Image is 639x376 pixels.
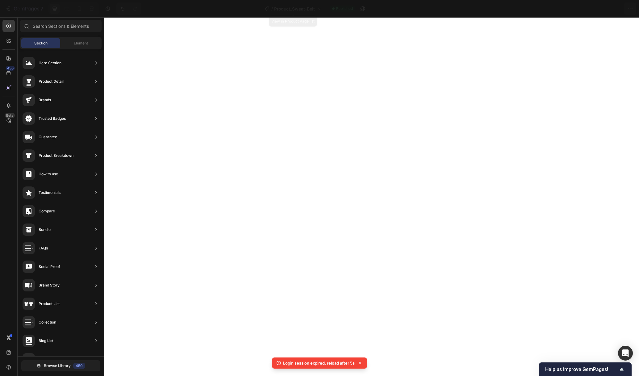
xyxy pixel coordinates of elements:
[73,363,85,369] div: 450
[34,40,48,46] span: Section
[545,366,618,372] span: Help us improve GemPages!
[39,208,55,214] div: Compare
[39,190,61,196] div: Testimonials
[545,366,625,373] button: Show survey - Help us improve GemPages!
[603,6,619,12] div: Publish
[580,6,591,11] span: Save
[39,134,57,140] div: Guarantee
[39,264,60,270] div: Social Proof
[21,360,100,371] button: Browse Library450
[39,319,56,325] div: Collection
[20,20,102,32] input: Search Sections & Elements
[104,17,639,376] iframe: Design area
[40,5,43,12] p: 7
[5,113,15,118] div: Beta
[271,6,273,12] span: /
[39,115,66,122] div: Trusted Badges
[39,171,58,177] div: How to use
[44,363,71,369] span: Browse Library
[39,227,51,233] div: Bundle
[39,301,60,307] div: Product List
[39,60,61,66] div: Hero Section
[274,6,315,12] span: Product_Sweat-Belt
[39,338,53,344] div: Blog List
[513,2,573,15] button: 1 product assigned
[39,78,64,85] div: Product Detail
[575,2,595,15] button: Save
[116,2,141,15] div: Undo/Redo
[336,6,353,11] span: Published
[6,66,15,71] div: 450
[598,2,624,15] button: Publish
[39,245,48,251] div: FAQs
[74,40,88,46] span: Element
[39,152,73,159] div: Product Breakdown
[519,6,559,12] span: 1 product assigned
[39,97,51,103] div: Brands
[2,2,46,15] button: 7
[618,346,633,361] div: Open Intercom Messenger
[283,360,355,366] p: Login session expired, reload after 5s
[39,282,60,288] div: Brand Story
